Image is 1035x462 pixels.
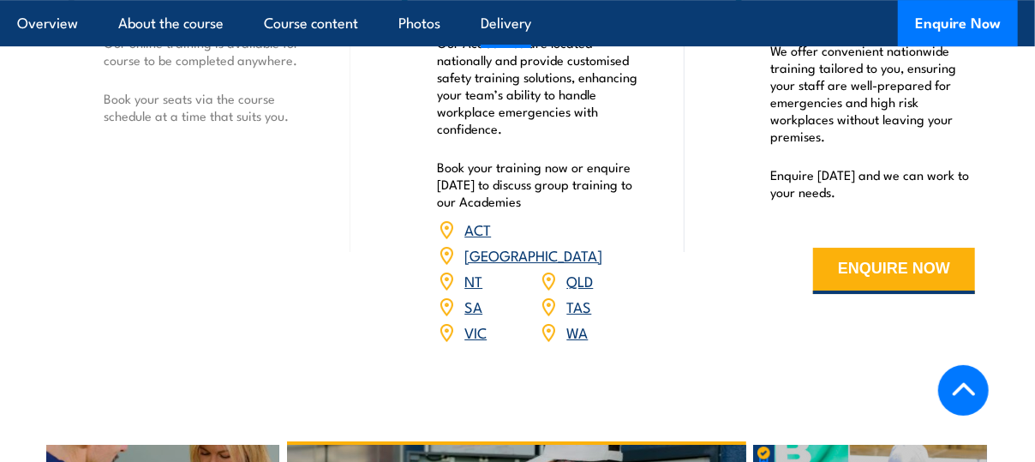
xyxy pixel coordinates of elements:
[464,219,491,239] a: ACT
[771,42,975,145] p: We offer convenient nationwide training tailored to you, ensuring your staff are well-prepared fo...
[566,321,588,342] a: WA
[104,90,308,124] p: Book your seats via the course schedule at a time that suits you.
[566,270,593,291] a: QLD
[464,296,482,316] a: SA
[464,270,482,291] a: NT
[437,159,641,210] p: Book your training now or enquire [DATE] to discuss group training to our Academies
[813,248,975,294] button: ENQUIRE NOW
[104,34,308,69] p: Our online training is available for course to be completed anywhere.
[464,321,487,342] a: VIC
[771,166,975,201] p: Enquire [DATE] and we can work to your needs.
[566,296,591,316] a: TAS
[437,34,641,137] p: Our Academies are located nationally and provide customised safety training solutions, enhancing ...
[464,244,602,265] a: [GEOGRAPHIC_DATA]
